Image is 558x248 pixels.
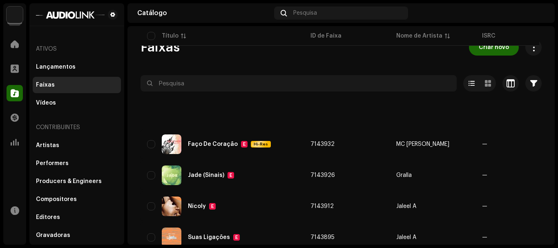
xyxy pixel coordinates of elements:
div: MC [PERSON_NAME] [396,141,449,147]
span: 7143895 [310,235,335,240]
div: Suas Ligações [188,235,230,240]
span: Pesquisa [293,10,317,16]
span: Criar novo [479,39,509,56]
div: Nome de Artista [396,32,442,40]
img: 82c404d3-2889-4e6f-98f2-02b15ed8e1f0 [162,165,181,185]
div: Vídeos [36,100,56,106]
re-m-nav-item: Gravadoras [33,227,121,244]
div: Performers [36,160,69,167]
span: 7143926 [310,172,335,178]
re-m-nav-item: Producers & Engineers [33,173,121,190]
div: E [233,234,240,241]
div: E [209,203,216,210]
div: Nicoly [188,203,206,209]
re-m-nav-item: Faixas [33,77,121,93]
div: Jaleel A [396,235,416,240]
span: 7143932 [310,141,335,147]
span: Faixas [141,39,180,56]
img: 745d8377-c0bc-407c-bf35-57fe3223eb9a [162,228,181,247]
div: Editores [36,214,60,221]
img: 6c659535-0fec-4dfb-bb87-93ad8ae19f94 [162,197,181,216]
div: Lançamentos [36,64,76,70]
img: 83fcb188-c23a-4f27-9ded-e3f731941e57 [532,7,545,20]
button: Criar novo [469,39,519,56]
re-m-nav-item: Vídeos [33,95,121,111]
div: Gralla [396,172,412,178]
div: Título [162,32,179,40]
re-m-nav-item: Editores [33,209,121,226]
div: Compositores [36,196,77,203]
re-a-nav-header: Ativos [33,39,121,59]
span: MC Salles LK [396,141,469,147]
re-m-nav-item: Lançamentos [33,59,121,75]
img: 1601779f-85bc-4fc7-87b8-abcd1ae7544a [36,10,105,20]
input: Pesquisa [141,75,457,92]
div: Gravadoras [36,232,70,239]
re-m-nav-item: Artistas [33,137,121,154]
span: Jaleel A [396,235,469,240]
div: Faço De Coração [188,141,238,147]
div: Catálogo [137,10,271,16]
img: 730b9dfe-18b5-4111-b483-f30b0c182d82 [7,7,23,23]
span: Jaleel A [396,203,469,209]
div: E [228,172,234,179]
re-m-nav-item: Compositores [33,191,121,208]
span: Gralla [396,172,469,178]
div: Producers & Engineers [36,178,102,185]
span: 7143912 [310,203,334,209]
span: Hi-Res [252,141,270,147]
div: — [482,235,487,240]
img: 73e05b3a-0802-456b-a5e4-93df8bd4ccc3 [162,134,181,154]
div: — [482,172,487,178]
div: — [482,203,487,209]
re-a-nav-header: Contribuintes [33,118,121,137]
div: Artistas [36,142,59,149]
div: Jaleel A [396,203,416,209]
div: E [241,141,248,147]
div: — [482,141,487,147]
re-m-nav-item: Performers [33,155,121,172]
div: Jade (Sinais) [188,172,224,178]
div: Faixas [36,82,55,88]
